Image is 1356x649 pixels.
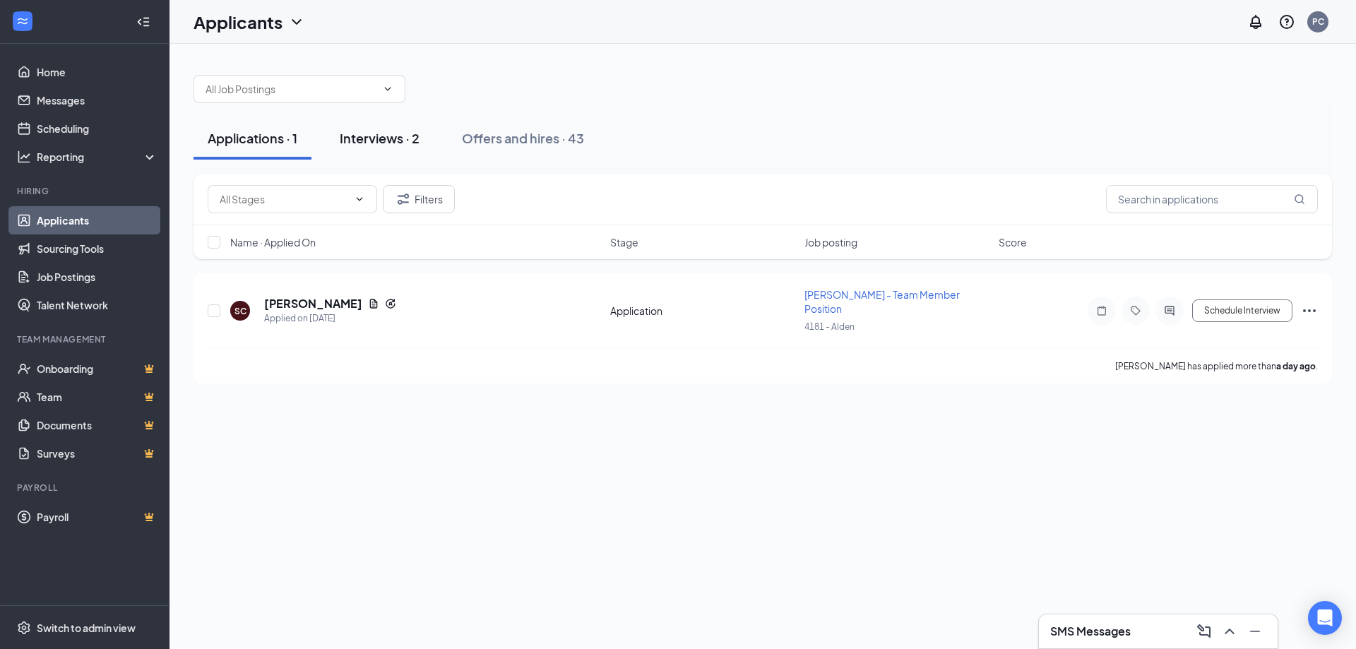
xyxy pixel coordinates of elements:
[1308,601,1342,635] div: Open Intercom Messenger
[1093,305,1110,316] svg: Note
[1127,305,1144,316] svg: Tag
[194,10,282,34] h1: Applicants
[385,298,396,309] svg: Reapply
[37,86,157,114] a: Messages
[395,191,412,208] svg: Filter
[804,235,857,249] span: Job posting
[37,439,157,468] a: SurveysCrown
[264,311,396,326] div: Applied on [DATE]
[17,185,155,197] div: Hiring
[1294,193,1305,205] svg: MagnifyingGlass
[136,15,150,29] svg: Collapse
[37,263,157,291] a: Job Postings
[804,288,960,315] span: [PERSON_NAME] - Team Member Position
[37,234,157,263] a: Sourcing Tools
[208,129,297,147] div: Applications · 1
[1218,620,1241,643] button: ChevronUp
[17,150,31,164] svg: Analysis
[37,503,157,531] a: PayrollCrown
[1192,299,1292,322] button: Schedule Interview
[1161,305,1178,316] svg: ActiveChat
[37,355,157,383] a: OnboardingCrown
[999,235,1027,249] span: Score
[16,14,30,28] svg: WorkstreamLogo
[234,305,246,317] div: SC
[37,291,157,319] a: Talent Network
[1247,623,1263,640] svg: Minimize
[220,191,348,207] input: All Stages
[1276,361,1316,371] b: a day ago
[354,193,365,205] svg: ChevronDown
[230,235,316,249] span: Name · Applied On
[37,58,157,86] a: Home
[340,129,420,147] div: Interviews · 2
[288,13,305,30] svg: ChevronDown
[804,321,855,332] span: 4181 - Alden
[1193,620,1215,643] button: ComposeMessage
[264,296,362,311] h5: [PERSON_NAME]
[383,185,455,213] button: Filter Filters
[382,83,393,95] svg: ChevronDown
[1196,623,1213,640] svg: ComposeMessage
[37,383,157,411] a: TeamCrown
[37,114,157,143] a: Scheduling
[17,482,155,494] div: Payroll
[1115,360,1318,372] p: [PERSON_NAME] has applied more than .
[1050,624,1131,639] h3: SMS Messages
[1221,623,1238,640] svg: ChevronUp
[610,304,796,318] div: Application
[1247,13,1264,30] svg: Notifications
[1244,620,1266,643] button: Minimize
[1301,302,1318,319] svg: Ellipses
[17,621,31,635] svg: Settings
[610,235,638,249] span: Stage
[1278,13,1295,30] svg: QuestionInfo
[462,129,584,147] div: Offers and hires · 43
[17,333,155,345] div: Team Management
[206,81,376,97] input: All Job Postings
[1312,16,1324,28] div: PC
[37,411,157,439] a: DocumentsCrown
[1106,185,1318,213] input: Search in applications
[368,298,379,309] svg: Document
[37,621,136,635] div: Switch to admin view
[37,206,157,234] a: Applicants
[37,150,158,164] div: Reporting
